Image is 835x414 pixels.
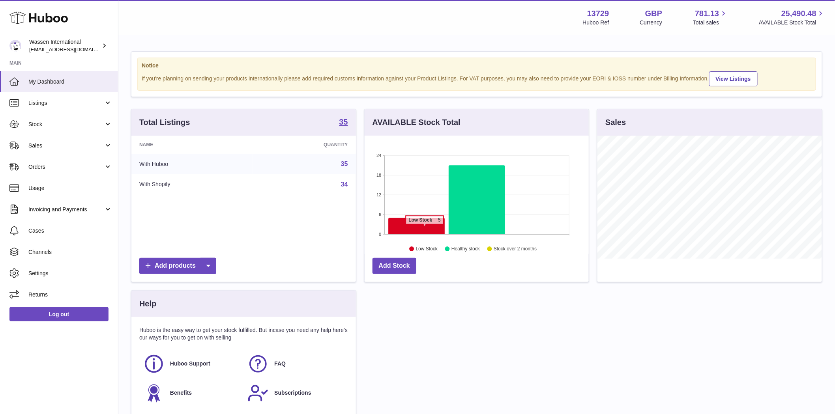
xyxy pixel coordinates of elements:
[605,117,626,128] h3: Sales
[376,173,381,177] text: 18
[408,217,432,223] tspan: Low Stock
[339,118,348,126] strong: 35
[247,382,344,404] a: Subscriptions
[170,389,192,397] span: Benefits
[28,206,104,213] span: Invoicing and Payments
[253,136,356,154] th: Quantity
[645,8,662,19] strong: GBP
[29,38,100,53] div: Wassen International
[416,246,438,252] text: Low Stock
[139,117,190,128] h3: Total Listings
[247,353,344,375] a: FAQ
[28,99,104,107] span: Listings
[142,70,812,86] div: If you're planning on sending your products internationally please add required customs informati...
[693,19,728,26] span: Total sales
[695,8,719,19] span: 781.13
[28,270,112,277] span: Settings
[28,121,104,128] span: Stock
[376,192,381,197] text: 12
[373,258,416,274] a: Add Stock
[28,142,104,149] span: Sales
[28,78,112,86] span: My Dashboard
[373,117,461,128] h3: AVAILABLE Stock Total
[341,160,348,167] a: 35
[640,19,663,26] div: Currency
[143,353,240,375] a: Huboo Support
[693,8,728,26] a: 781.13 Total sales
[170,360,210,367] span: Huboo Support
[376,153,381,158] text: 24
[28,163,104,171] span: Orders
[379,212,381,217] text: 6
[451,246,480,252] text: Healthy stock
[139,298,156,309] h3: Help
[583,19,609,26] div: Huboo Ref
[438,217,441,223] tspan: 5
[131,154,253,174] td: With Huboo
[339,118,348,127] a: 35
[379,232,381,237] text: 0
[781,8,816,19] span: 25,490.48
[759,19,826,26] span: AVAILABLE Stock Total
[9,40,21,52] img: internationalsupplychain@wassen.com
[274,360,286,367] span: FAQ
[28,291,112,298] span: Returns
[131,136,253,154] th: Name
[759,8,826,26] a: 25,490.48 AVAILABLE Stock Total
[709,71,758,86] a: View Listings
[131,174,253,195] td: With Shopify
[28,185,112,192] span: Usage
[494,246,537,252] text: Stock over 2 months
[341,181,348,188] a: 34
[28,227,112,235] span: Cases
[28,248,112,256] span: Channels
[143,382,240,404] a: Benefits
[587,8,609,19] strong: 13729
[139,326,348,341] p: Huboo is the easy way to get your stock fulfilled. But incase you need any help here's our ways f...
[9,307,109,321] a: Log out
[142,62,812,69] strong: Notice
[139,258,216,274] a: Add products
[29,46,116,52] span: [EMAIL_ADDRESS][DOMAIN_NAME]
[274,389,311,397] span: Subscriptions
